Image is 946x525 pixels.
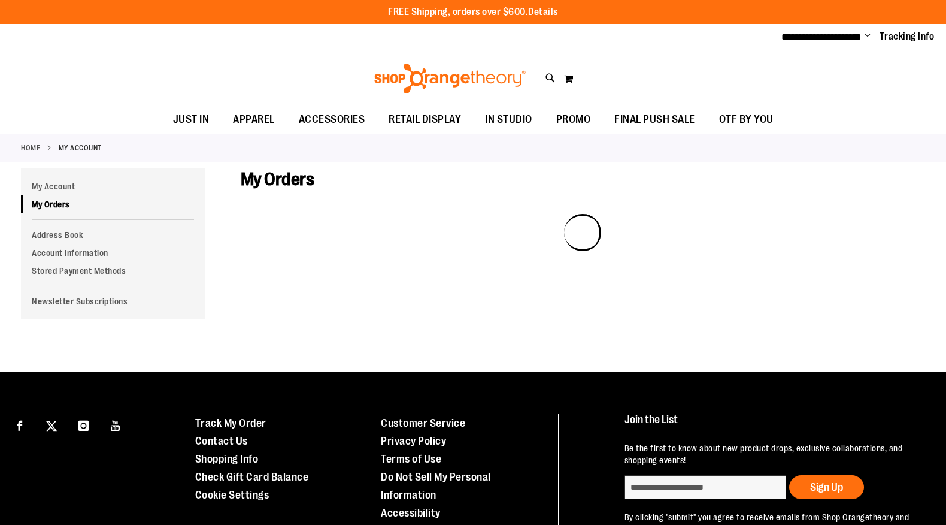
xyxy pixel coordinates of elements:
span: ACCESSORIES [299,106,365,133]
a: APPAREL [221,106,287,134]
a: Visit our Instagram page [73,414,94,435]
button: Account menu [865,31,871,43]
a: My Account [21,177,205,195]
a: Home [21,143,40,153]
span: APPAREL [233,106,275,133]
span: IN STUDIO [485,106,532,133]
a: Track My Order [195,417,266,429]
a: ACCESSORIES [287,106,377,134]
a: RETAIL DISPLAY [377,106,473,134]
a: Account Information [21,244,205,262]
span: FINAL PUSH SALE [614,106,695,133]
a: FINAL PUSH SALE [602,106,707,134]
strong: My Account [59,143,102,153]
a: Tracking Info [880,30,935,43]
span: Sign Up [810,481,843,493]
span: My Orders [241,169,314,189]
a: Accessibility [381,507,441,519]
img: Shop Orangetheory [372,64,527,93]
span: OTF BY YOU [719,106,774,133]
a: Terms of Use [381,453,441,465]
a: Do Not Sell My Personal Information [381,471,491,501]
span: JUST IN [173,106,210,133]
input: enter email [624,475,786,499]
a: Cookie Settings [195,489,269,501]
a: Visit our X page [41,414,62,435]
a: Visit our Youtube page [105,414,126,435]
a: Shopping Info [195,453,259,465]
a: IN STUDIO [473,106,544,134]
a: Privacy Policy [381,435,446,447]
img: Twitter [46,421,57,432]
span: PROMO [556,106,591,133]
a: PROMO [544,106,603,134]
a: JUST IN [161,106,222,134]
a: Visit our Facebook page [9,414,30,435]
a: Contact Us [195,435,248,447]
span: RETAIL DISPLAY [389,106,461,133]
a: Check Gift Card Balance [195,471,309,483]
a: My Orders [21,195,205,213]
a: Address Book [21,226,205,244]
a: Details [528,7,558,17]
button: Sign Up [789,475,864,499]
a: Stored Payment Methods [21,262,205,280]
a: Newsletter Subscriptions [21,292,205,310]
h4: Join the List [624,414,922,436]
a: OTF BY YOU [707,106,786,134]
p: Be the first to know about new product drops, exclusive collaborations, and shopping events! [624,442,922,466]
p: FREE Shipping, orders over $600. [388,5,558,19]
a: Customer Service [381,417,465,429]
